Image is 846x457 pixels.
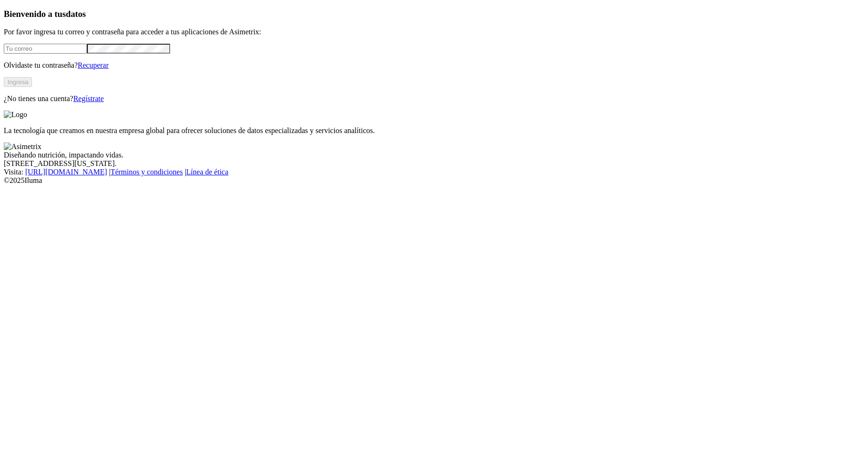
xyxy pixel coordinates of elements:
[4,61,842,70] p: Olvidaste tu contraseña?
[4,9,842,19] h3: Bienvenido a tus
[186,168,228,176] a: Línea de ética
[73,95,104,102] a: Regístrate
[4,28,842,36] p: Por favor ingresa tu correo y contraseña para acceder a tus aplicaciones de Asimetrix:
[4,126,842,135] p: La tecnología que creamos en nuestra empresa global para ofrecer soluciones de datos especializad...
[4,168,842,176] div: Visita : | |
[4,95,842,103] p: ¿No tienes una cuenta?
[4,151,842,159] div: Diseñando nutrición, impactando vidas.
[4,44,87,54] input: Tu correo
[4,159,842,168] div: [STREET_ADDRESS][US_STATE].
[4,176,842,185] div: © 2025 Iluma
[78,61,109,69] a: Recuperar
[4,142,41,151] img: Asimetrix
[25,168,107,176] a: [URL][DOMAIN_NAME]
[4,110,27,119] img: Logo
[66,9,86,19] span: datos
[4,77,32,87] button: Ingresa
[110,168,183,176] a: Términos y condiciones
